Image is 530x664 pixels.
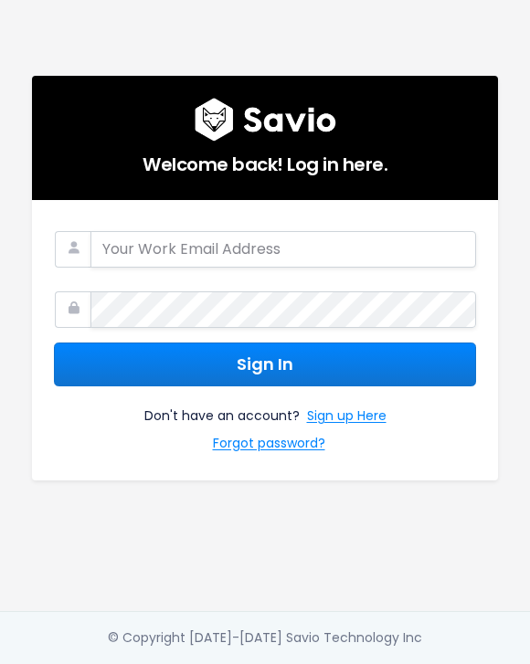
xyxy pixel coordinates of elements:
[54,142,476,178] h5: Welcome back! Log in here.
[195,98,336,142] img: logo600x187.a314fd40982d.png
[90,231,476,268] input: Your Work Email Address
[54,386,476,458] div: Don't have an account?
[307,405,387,431] a: Sign up Here
[108,627,422,649] div: © Copyright [DATE]-[DATE] Savio Technology Inc
[54,343,476,387] button: Sign In
[213,432,325,458] a: Forgot password?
